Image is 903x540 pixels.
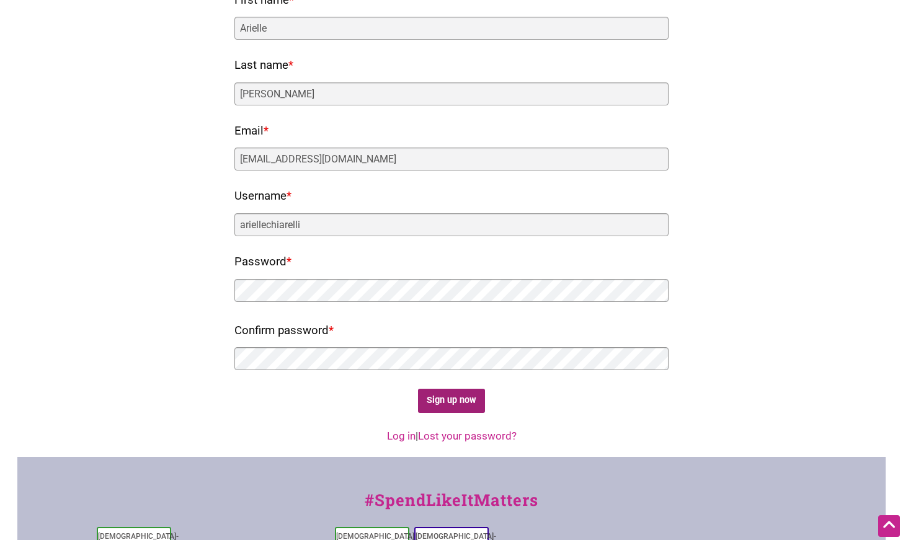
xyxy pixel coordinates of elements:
div: | [30,428,873,445]
label: Last name [234,55,293,76]
label: Confirm password [234,321,334,342]
input: Sign up now [418,389,486,413]
label: Username [234,186,291,207]
label: Password [234,252,291,273]
div: #SpendLikeItMatters [17,488,886,525]
label: Email [234,121,269,142]
a: Log in [387,430,416,442]
a: Lost your password? [418,430,517,442]
div: Scroll Back to Top [878,515,900,537]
